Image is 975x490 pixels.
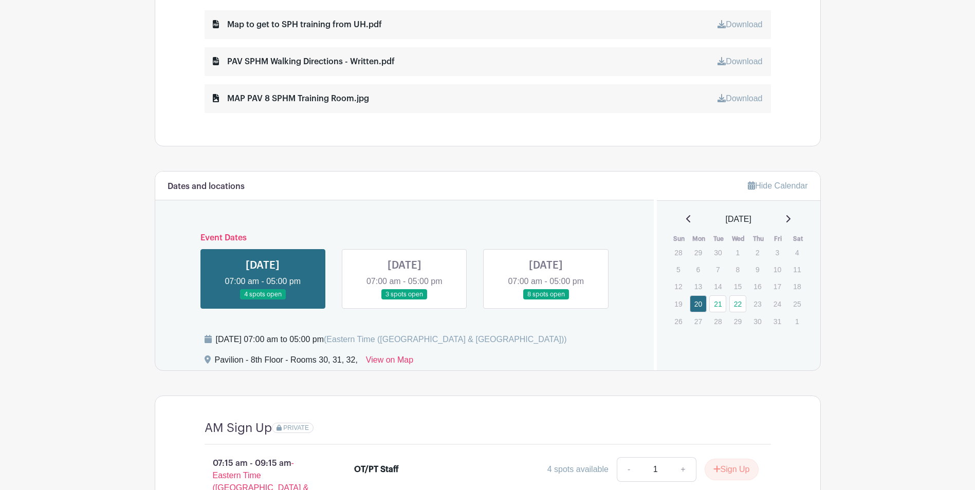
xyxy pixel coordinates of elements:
[690,261,707,277] p: 6
[213,92,369,105] div: MAP PAV 8 SPHM Training Room.jpg
[709,278,726,294] p: 14
[769,244,786,260] p: 3
[749,278,766,294] p: 16
[749,261,766,277] p: 9
[705,459,759,480] button: Sign Up
[690,313,707,329] p: 27
[192,233,617,243] h6: Event Dates
[669,234,689,244] th: Sun
[670,296,687,312] p: 19
[788,278,805,294] p: 18
[788,234,808,244] th: Sat
[213,18,382,31] div: Map to get to SPH training from UH.pdf
[215,354,358,370] div: Pavilion - 8th Floor - Rooms 30, 31, 32,
[749,296,766,312] p: 23
[670,278,687,294] p: 12
[709,261,726,277] p: 7
[283,424,309,431] span: PRIVATE
[729,313,746,329] p: 29
[788,313,805,329] p: 1
[670,261,687,277] p: 5
[670,457,696,482] a: +
[168,182,245,192] h6: Dates and locations
[729,234,749,244] th: Wed
[729,244,746,260] p: 1
[216,333,567,346] div: [DATE] 07:00 am to 05:00 pm
[718,57,762,66] a: Download
[769,278,786,294] p: 17
[749,244,766,260] p: 2
[726,213,751,225] span: [DATE]
[788,296,805,312] p: 25
[709,313,726,329] p: 28
[729,278,746,294] p: 15
[670,244,687,260] p: 28
[709,234,729,244] th: Tue
[709,295,726,312] a: 21
[769,313,786,329] p: 31
[718,20,762,29] a: Download
[788,261,805,277] p: 11
[769,261,786,277] p: 10
[769,296,786,312] p: 24
[324,335,567,344] span: (Eastern Time ([GEOGRAPHIC_DATA] & [GEOGRAPHIC_DATA]))
[670,313,687,329] p: 26
[749,313,766,329] p: 30
[748,234,768,244] th: Thu
[729,261,746,277] p: 8
[547,463,609,476] div: 4 spots available
[768,234,788,244] th: Fri
[690,278,707,294] p: 13
[366,354,413,370] a: View on Map
[729,295,746,312] a: 22
[354,463,399,476] div: OT/PT Staff
[690,295,707,312] a: 20
[213,55,395,68] div: PAV SPHM Walking Directions - Written.pdf
[205,421,272,436] h4: AM Sign Up
[718,94,762,103] a: Download
[689,234,709,244] th: Mon
[690,244,707,260] p: 29
[788,244,805,260] p: 4
[748,181,807,190] a: Hide Calendar
[709,244,726,260] p: 30
[617,457,640,482] a: -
